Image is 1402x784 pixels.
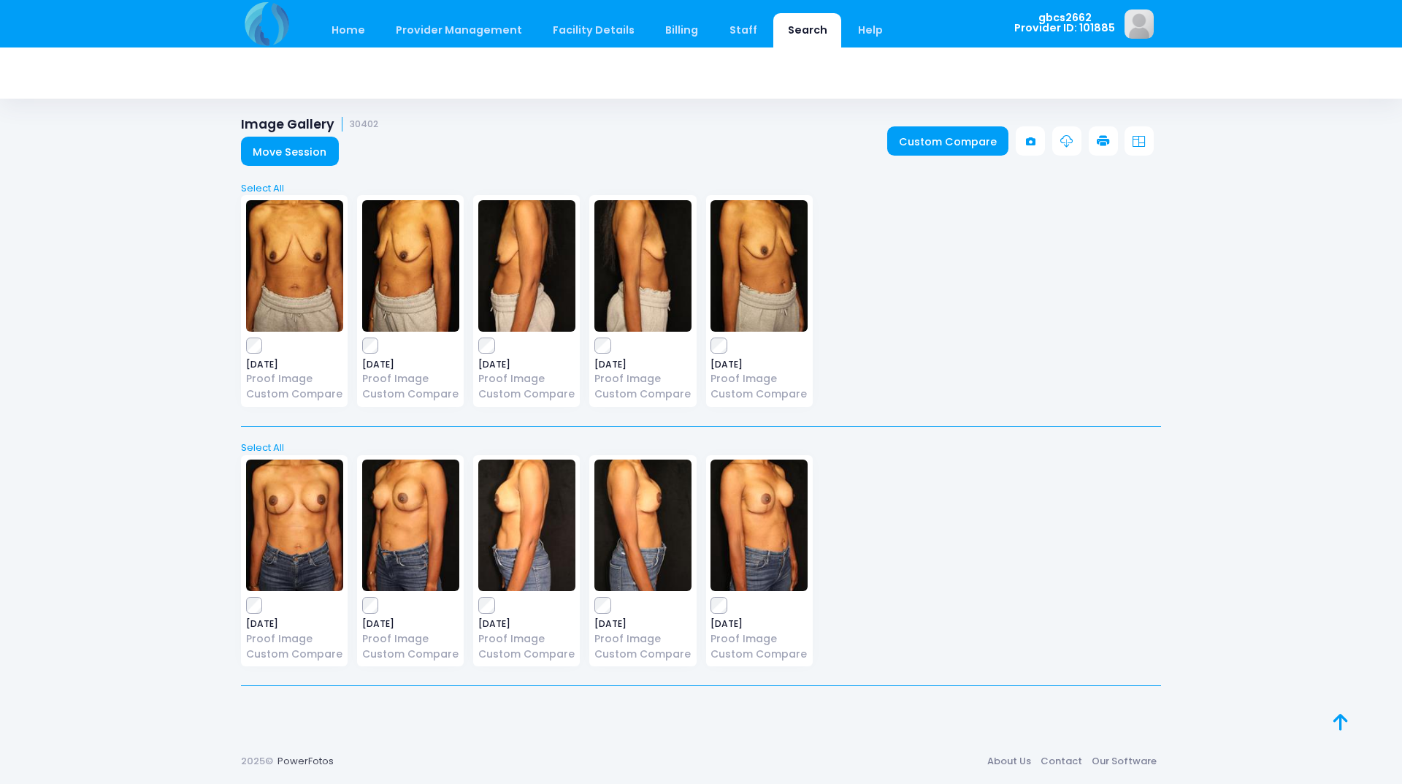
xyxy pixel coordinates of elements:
[1035,748,1087,775] a: Contact
[246,620,343,628] span: [DATE]
[246,360,343,369] span: [DATE]
[362,360,459,369] span: [DATE]
[1014,12,1115,34] span: gbcs2662 Provider ID: 101885
[710,460,808,591] img: image
[478,647,575,662] a: Custom Compare
[362,631,459,647] a: Proof Image
[362,387,459,402] a: Custom Compare
[362,620,459,628] span: [DATE]
[539,13,649,47] a: Facility Details
[478,387,575,402] a: Custom Compare
[478,460,575,591] img: image
[478,360,575,369] span: [DATE]
[710,647,808,662] a: Custom Compare
[594,460,692,591] img: image
[844,13,897,47] a: Help
[710,371,808,387] a: Proof Image
[237,441,1166,455] a: Select All
[773,13,841,47] a: Search
[715,13,771,47] a: Staff
[350,119,378,130] small: 30402
[317,13,379,47] a: Home
[594,360,692,369] span: [DATE]
[241,117,378,132] h1: Image Gallery
[478,620,575,628] span: [DATE]
[241,137,339,166] a: Move Session
[1087,748,1161,775] a: Our Software
[246,647,343,662] a: Custom Compare
[277,754,334,768] a: PowerFotos
[594,200,692,332] img: image
[362,371,459,387] a: Proof Image
[362,200,459,332] img: image
[594,647,692,662] a: Custom Compare
[982,748,1035,775] a: About Us
[887,126,1009,156] a: Custom Compare
[241,754,273,768] span: 2025©
[594,631,692,647] a: Proof Image
[710,387,808,402] a: Custom Compare
[381,13,536,47] a: Provider Management
[478,631,575,647] a: Proof Image
[594,387,692,402] a: Custom Compare
[478,200,575,332] img: image
[594,620,692,628] span: [DATE]
[710,360,808,369] span: [DATE]
[237,181,1166,196] a: Select All
[246,387,343,402] a: Custom Compare
[710,200,808,332] img: image
[246,371,343,387] a: Proof Image
[1125,9,1154,39] img: image
[710,631,808,647] a: Proof Image
[594,371,692,387] a: Proof Image
[246,631,343,647] a: Proof Image
[710,620,808,628] span: [DATE]
[246,200,343,332] img: image
[651,13,713,47] a: Billing
[362,647,459,662] a: Custom Compare
[478,371,575,387] a: Proof Image
[246,460,343,591] img: image
[362,460,459,591] img: image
